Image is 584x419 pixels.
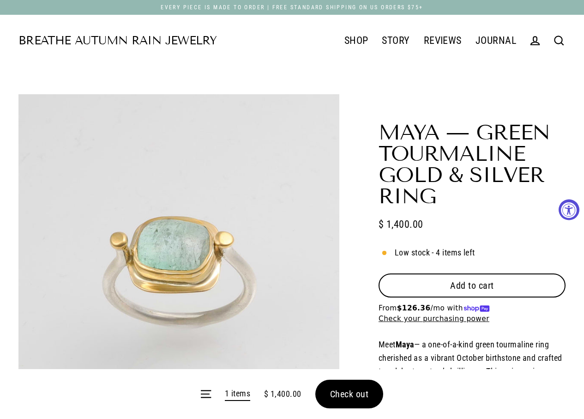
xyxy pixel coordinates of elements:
[18,35,217,47] a: Breathe Autumn Rain Jewelry
[559,199,579,220] button: Accessibility Widget, click to open
[264,388,301,401] span: $ 1,400.00
[395,246,475,260] span: Low stock - 4 items left
[337,29,375,52] a: SHOP
[225,387,250,401] a: 1 items
[217,29,523,53] div: Primary
[417,29,469,52] a: REVIEWS
[396,340,414,349] strong: Maya
[450,280,494,291] span: Add to cart
[469,29,523,52] a: JOURNAL
[379,122,566,207] h1: Maya — Green Tourmaline Gold & Silver Ring
[375,29,416,52] a: STORY
[379,216,423,232] span: $ 1,400.00
[379,273,566,298] button: Add to cart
